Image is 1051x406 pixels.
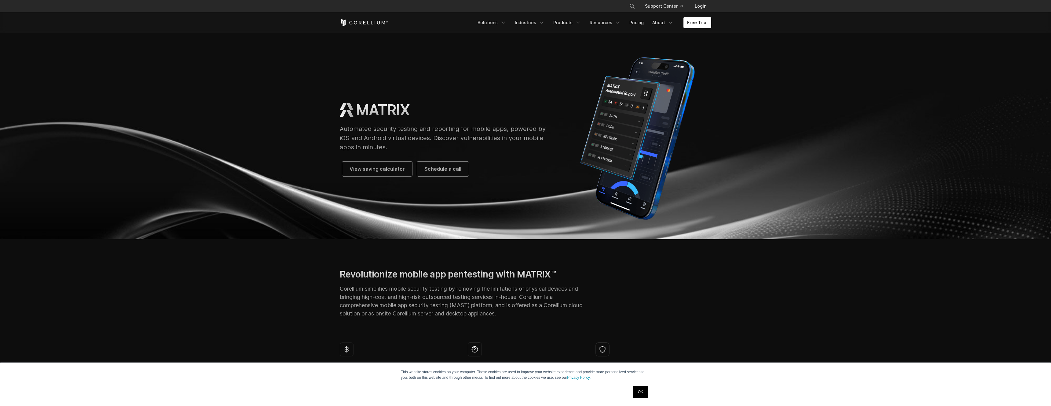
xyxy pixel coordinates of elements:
img: icon--money [340,342,353,356]
h2: Revolutionize mobile app pentesting with MATRIX™ [340,269,583,280]
a: Industries [511,17,548,28]
a: OK [633,386,648,398]
a: Free Trial [683,17,711,28]
a: Resources [586,17,624,28]
button: Search [627,1,638,12]
a: Solutions [474,17,510,28]
a: Pricing [626,17,647,28]
div: Navigation Menu [622,1,711,12]
a: Products [550,17,585,28]
a: Support Center [640,1,687,12]
a: Login [690,1,711,12]
span: Schedule a call [424,165,461,173]
img: MATRIX Logo [340,103,353,117]
span: View saving calculator [350,165,405,173]
a: Corellium Home [340,19,388,26]
a: View saving calculator [342,162,412,176]
img: icon--meter [468,342,482,356]
a: Schedule a call [417,162,469,176]
p: Automated security testing and reporting for mobile apps, powered by iOS and Android virtual devi... [340,124,551,152]
div: Navigation Menu [474,17,711,28]
p: Corellium simplifies mobile security testing by removing the limitations of physical devices and ... [340,285,583,318]
a: About [649,17,677,28]
img: Corellium MATRIX automated report on iPhone showing app vulnerability test results across securit... [564,53,711,224]
a: Privacy Policy. [567,375,591,380]
p: This website stores cookies on your computer. These cookies are used to improve your website expe... [401,369,650,380]
h1: MATRIX [356,101,410,119]
img: shield-02 (1) [595,342,610,356]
